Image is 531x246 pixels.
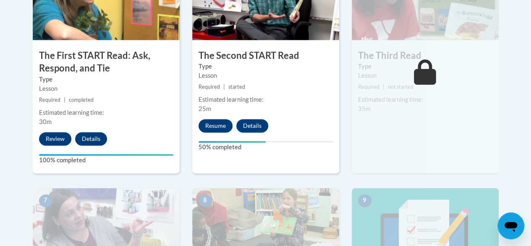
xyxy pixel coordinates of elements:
h3: The Third Read [352,49,499,62]
span: completed [69,97,94,103]
span: 35m [358,105,371,112]
span: Required [199,84,220,90]
div: Estimated learning time: [39,108,173,117]
span: 30m [39,118,52,125]
span: Required [358,84,379,90]
div: Lesson [39,84,173,93]
h3: The First START Read: Ask, Respond, and Tie [33,49,180,75]
span: 8 [199,194,212,207]
label: Type [199,62,333,71]
label: Type [39,75,173,84]
div: Estimated learning time: [358,95,492,104]
div: Estimated learning time: [199,95,333,104]
span: not started [388,84,413,90]
span: | [383,84,385,90]
button: Resume [199,119,233,132]
div: Your progress [39,154,173,156]
label: Type [358,62,492,71]
span: | [64,97,65,103]
span: 25m [199,105,211,112]
span: 9 [358,194,371,207]
h3: The Second START Read [192,49,339,62]
div: Your progress [199,141,266,143]
label: 50% completed [199,143,333,152]
span: started [228,84,245,90]
label: 100% completed [39,156,173,165]
span: 7 [39,194,52,207]
div: Lesson [358,71,492,80]
button: Details [75,132,107,145]
div: Lesson [199,71,333,80]
span: | [223,84,225,90]
iframe: Button to launch messaging window [497,212,524,239]
button: Details [236,119,268,132]
span: Required [39,97,60,103]
button: Review [39,132,71,145]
